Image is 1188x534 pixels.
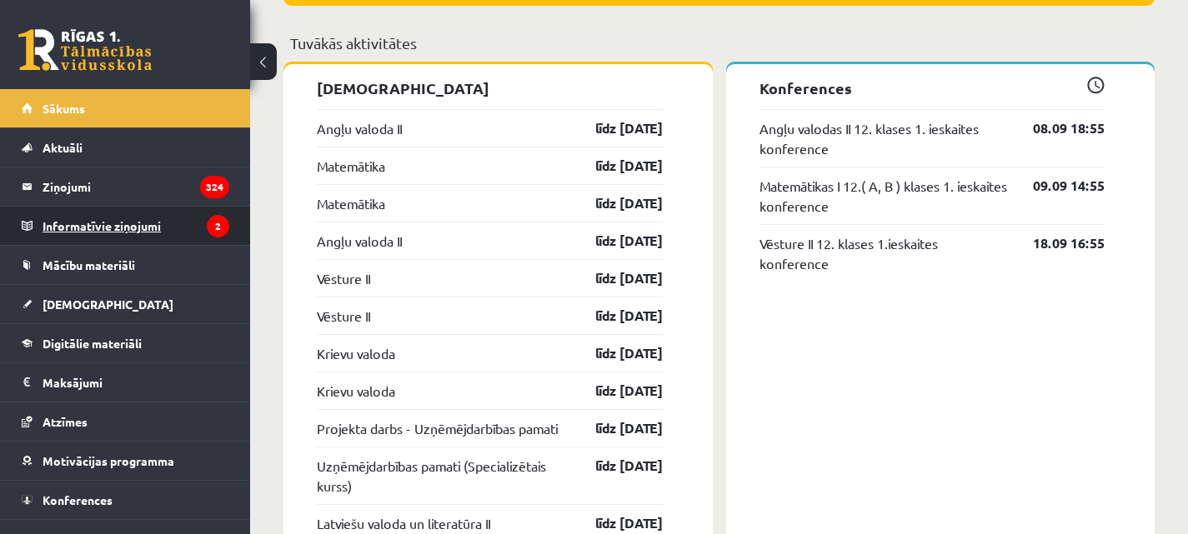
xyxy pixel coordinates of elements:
a: Ziņojumi324 [22,167,229,206]
a: Motivācijas programma [22,442,229,480]
a: Vēsture II 12. klases 1.ieskaites konference [759,233,1009,273]
a: Aktuāli [22,128,229,167]
i: 324 [200,176,229,198]
a: Krievu valoda [317,381,395,401]
a: Maksājumi [22,363,229,402]
a: Digitālie materiāli [22,324,229,362]
a: līdz [DATE] [566,156,663,176]
a: Vēsture II [317,306,370,326]
span: Aktuāli [43,140,83,155]
a: līdz [DATE] [566,118,663,138]
legend: Ziņojumi [43,167,229,206]
a: Vēsture II [317,268,370,288]
a: 18.09 16:55 [1008,233,1105,253]
a: [DEMOGRAPHIC_DATA] [22,285,229,323]
a: līdz [DATE] [566,418,663,438]
a: Konferences [22,481,229,519]
a: Krievu valoda [317,343,395,363]
a: Mācību materiāli [22,246,229,284]
p: Konferences [759,77,1105,99]
a: Angļu valoda II [317,118,402,138]
span: Mācību materiāli [43,257,135,272]
a: 08.09 18:55 [1008,118,1105,138]
a: līdz [DATE] [566,231,663,251]
a: līdz [DATE] [566,193,663,213]
legend: Informatīvie ziņojumi [43,207,229,245]
a: Latviešu valoda un literatūra II [317,513,490,533]
a: Uzņēmējdarbības pamati (Specializētais kurss) [317,456,566,496]
span: Konferences [43,492,113,507]
a: Atzīmes [22,402,229,441]
a: Matemātikas I 12.( A, B ) klases 1. ieskaites konference [759,176,1009,216]
a: Informatīvie ziņojumi2 [22,207,229,245]
a: līdz [DATE] [566,381,663,401]
a: līdz [DATE] [566,513,663,533]
i: 2 [207,215,229,237]
a: līdz [DATE] [566,268,663,288]
a: Rīgas 1. Tālmācības vidusskola [18,29,152,71]
a: līdz [DATE] [566,343,663,363]
a: 09.09 14:55 [1008,176,1105,196]
legend: Maksājumi [43,363,229,402]
span: [DEMOGRAPHIC_DATA] [43,297,173,312]
a: Angļu valoda II [317,231,402,251]
p: Tuvākās aktivitātes [290,32,1148,54]
a: Angļu valodas II 12. klases 1. ieskaites konference [759,118,1009,158]
span: Digitālie materiāli [43,336,142,351]
a: līdz [DATE] [566,306,663,326]
p: [DEMOGRAPHIC_DATA] [317,77,663,99]
a: Matemātika [317,156,385,176]
span: Atzīmes [43,414,88,429]
a: Sākums [22,89,229,127]
span: Sākums [43,101,85,116]
span: Motivācijas programma [43,453,174,468]
a: Matemātika [317,193,385,213]
a: līdz [DATE] [566,456,663,476]
a: Projekta darbs - Uzņēmējdarbības pamati [317,418,558,438]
